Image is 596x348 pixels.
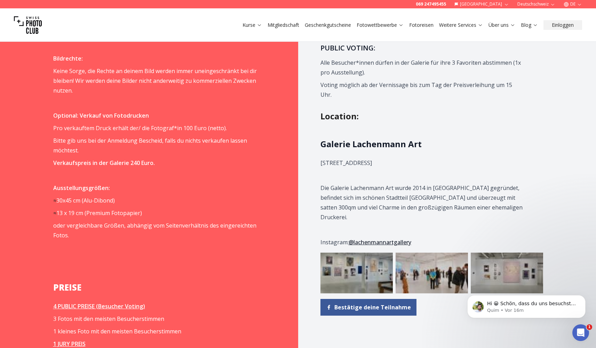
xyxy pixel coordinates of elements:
img: Swiss photo club [14,11,42,39]
span: ≈ [53,209,56,217]
button: Kurse [240,20,265,30]
button: Blog [518,20,541,30]
iframe: Intercom notifications Nachricht [457,280,596,329]
a: Über uns [488,22,515,29]
p: Premium Fotopapier) [53,208,257,218]
strong: Verkaufspreis in der Galerie 240 Euro. [53,159,155,167]
strong: Bildrechte: [53,55,83,62]
button: Mitgliedschaft [265,20,302,30]
p: Die Galerie Lachenmann Art wurde 2014 in [GEOGRAPHIC_DATA] gegründet, befindet sich im schönen St... [320,183,524,222]
button: Fotowettbewerbe [354,20,406,30]
h2: Location : [320,111,543,122]
p: Voting möglich ab der Vernissage bis zum Tag der Preisverleihung um 15 Uhr. [320,80,524,100]
span: Bitte gib uns bei der Anmeldung Bescheid, falls du nichts verkaufen lassen möchtest. [53,137,247,154]
span: 1 kleines Foto mit den meisten Besucherstimmen [53,327,181,335]
button: Fotoreisen [406,20,436,30]
a: 069 247495455 [416,1,446,7]
h2: Galerie Lachenmann Art [320,139,524,150]
button: Einloggen [543,20,582,30]
a: Blog [521,22,538,29]
a: Bestätige deine Teilnahme [320,299,416,316]
button: Über uns [486,20,518,30]
strong: Ausstellungsgrößen: [53,184,110,192]
p: Alle Besucher*innen dürfen in der Galerie für ihre 3 Favoriten abstimmen (1x pro Ausstellung). [320,58,524,77]
iframe: Intercom live chat [572,324,589,341]
a: @lachenmannartgallery [349,238,411,246]
strong: PREISE [53,282,81,293]
p: [STREET_ADDRESS] [320,158,524,168]
span: ≈ [53,197,56,204]
p: Instagram: [320,237,524,247]
u: 1 JURY PREIS [53,340,86,348]
p: 30x45 cm ( [53,196,257,205]
a: Weitere Services [439,22,483,29]
u: 4 PUBLIC PREISE (Besucher Voting) [53,302,145,310]
button: Geschenkgutscheine [302,20,354,30]
h3: PUBLIC VOTING: [320,42,524,54]
a: Fotowettbewerbe [357,22,404,29]
a: Kurse [243,22,262,29]
span: Alu-Dibond) [84,197,115,204]
span: Keine Sorge, die Rechte an deinem Bild werden immer uneingeschränkt bei dir bleiben! Wir werden d... [53,67,257,94]
button: Weitere Services [436,20,486,30]
span: oder vergleichbare Größen, abhängig vom Seitenverhältnis des eingereichten Fotos. [53,222,256,239]
span: 1 [587,324,592,330]
a: Mitgliedschaft [268,22,299,29]
a: Geschenkgutscheine [305,22,351,29]
span: Pro verkauftem Druck erhält der/ die Fotograf*in 100 Euro (netto). [53,124,227,132]
span: 13 x 19 cm ( [56,209,86,217]
span: 3 Fotos mit den meisten Besucherstimmen [53,315,164,323]
strong: Optional: Verkauf von Fotodrucken [53,112,149,119]
span: Bestätige deine Teilnahme [334,303,411,311]
a: Fotoreisen [409,22,434,29]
